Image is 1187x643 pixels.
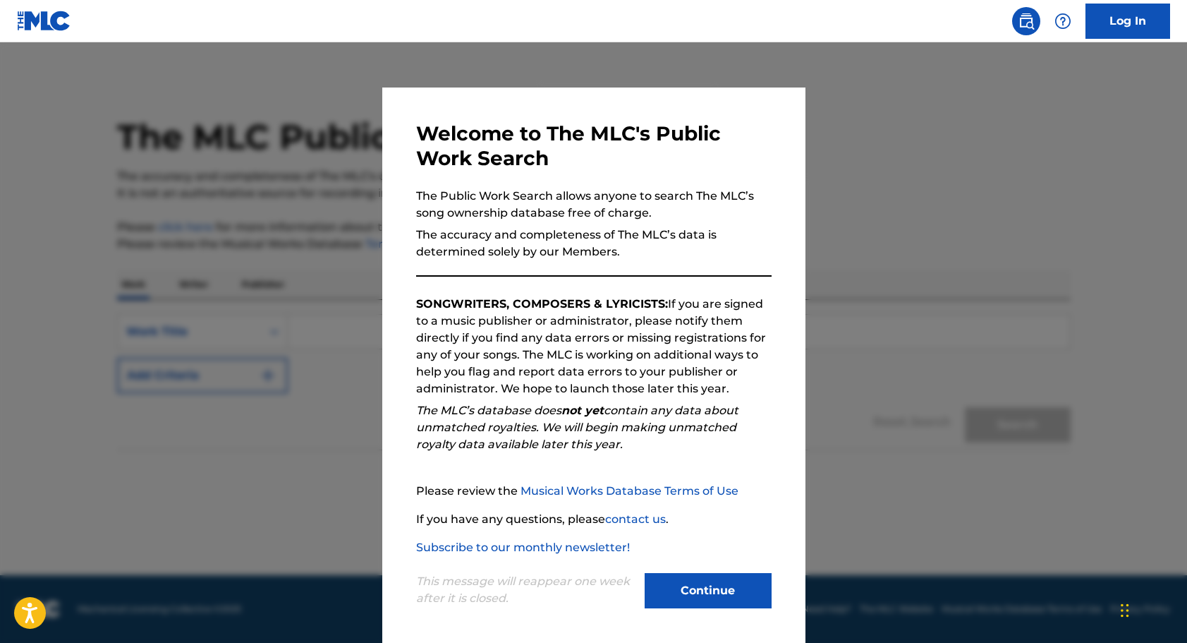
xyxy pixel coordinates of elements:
div: Help [1049,7,1077,35]
a: Musical Works Database Terms of Use [521,484,738,498]
img: search [1018,13,1035,30]
p: The Public Work Search allows anyone to search The MLC’s song ownership database free of charge. [416,188,772,222]
p: The accuracy and completeness of The MLC’s data is determined solely by our Members. [416,227,772,260]
p: If you have any questions, please . [416,511,772,528]
p: This message will reappear one week after it is closed. [416,573,636,607]
strong: not yet [561,404,604,417]
a: contact us [605,512,666,526]
a: Public Search [1012,7,1040,35]
div: Drag [1121,589,1129,632]
h3: Welcome to The MLC's Public Work Search [416,121,772,171]
a: Log In [1085,4,1170,39]
p: If you are signed to a music publisher or administrator, please notify them directly if you find ... [416,296,772,397]
img: MLC Logo [17,11,71,31]
p: Please review the [416,483,772,500]
iframe: Chat Widget [1116,575,1187,643]
button: Continue [645,573,772,608]
strong: SONGWRITERS, COMPOSERS & LYRICISTS: [416,297,668,311]
img: help [1054,13,1071,30]
em: The MLC’s database does contain any data about unmatched royalties. We will begin making unmatche... [416,404,738,451]
a: Subscribe to our monthly newsletter! [416,541,630,554]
